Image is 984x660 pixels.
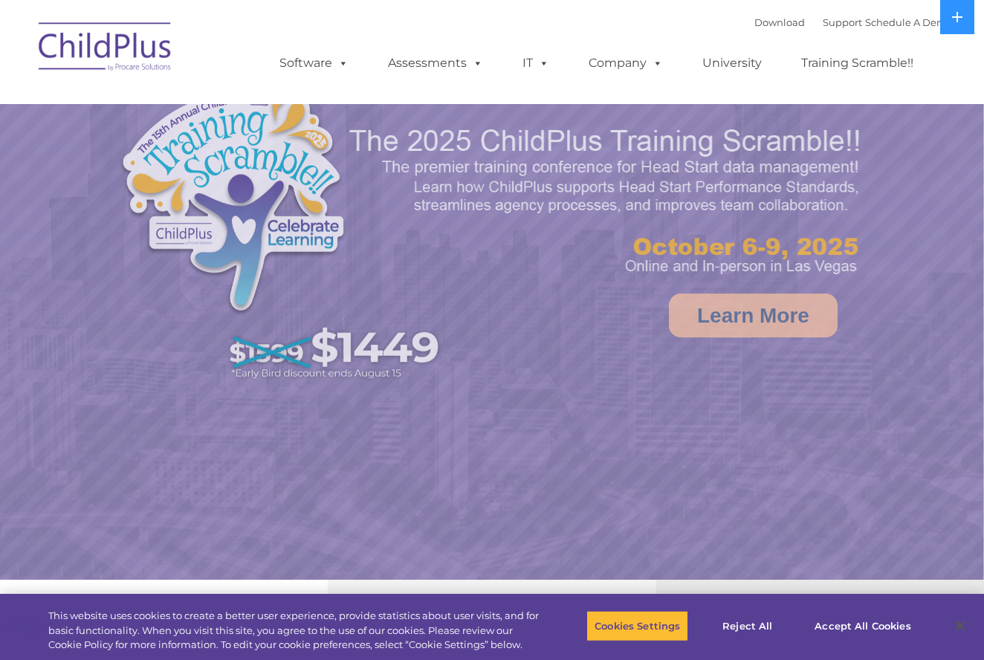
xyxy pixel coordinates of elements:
a: Assessments [373,48,498,78]
div: This website uses cookies to create a better user experience, provide statistics about user visit... [48,609,541,653]
button: Close [944,609,977,642]
button: Cookies Settings [586,610,688,641]
a: Schedule A Demo [865,16,953,28]
a: Company [574,48,678,78]
a: Software [265,48,363,78]
a: Learn More [669,294,838,337]
img: ChildPlus by Procare Solutions [31,12,180,86]
a: Training Scramble!! [786,48,928,78]
button: Accept All Cookies [806,610,919,641]
a: Support [823,16,862,28]
a: Download [754,16,805,28]
font: | [754,16,953,28]
button: Reject All [701,610,794,641]
a: University [687,48,777,78]
a: IT [508,48,564,78]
